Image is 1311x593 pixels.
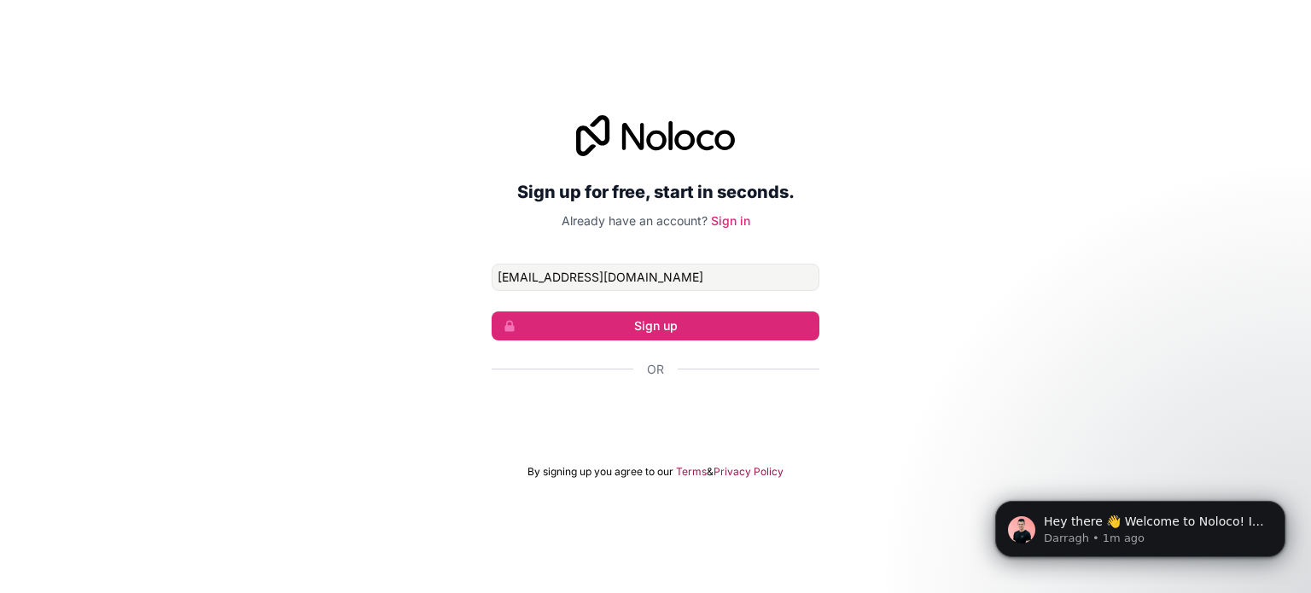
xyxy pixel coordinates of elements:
[970,465,1311,584] iframe: Intercom notifications message
[492,177,819,207] h2: Sign up for free, start in seconds.
[711,213,750,228] a: Sign in
[527,465,673,479] span: By signing up you agree to our
[714,465,784,479] a: Privacy Policy
[492,264,819,291] input: Email address
[562,213,708,228] span: Already have an account?
[492,311,819,340] button: Sign up
[707,465,714,479] span: &
[676,465,707,479] a: Terms
[483,397,828,434] iframe: Sign in with Google Button
[647,361,664,378] span: Or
